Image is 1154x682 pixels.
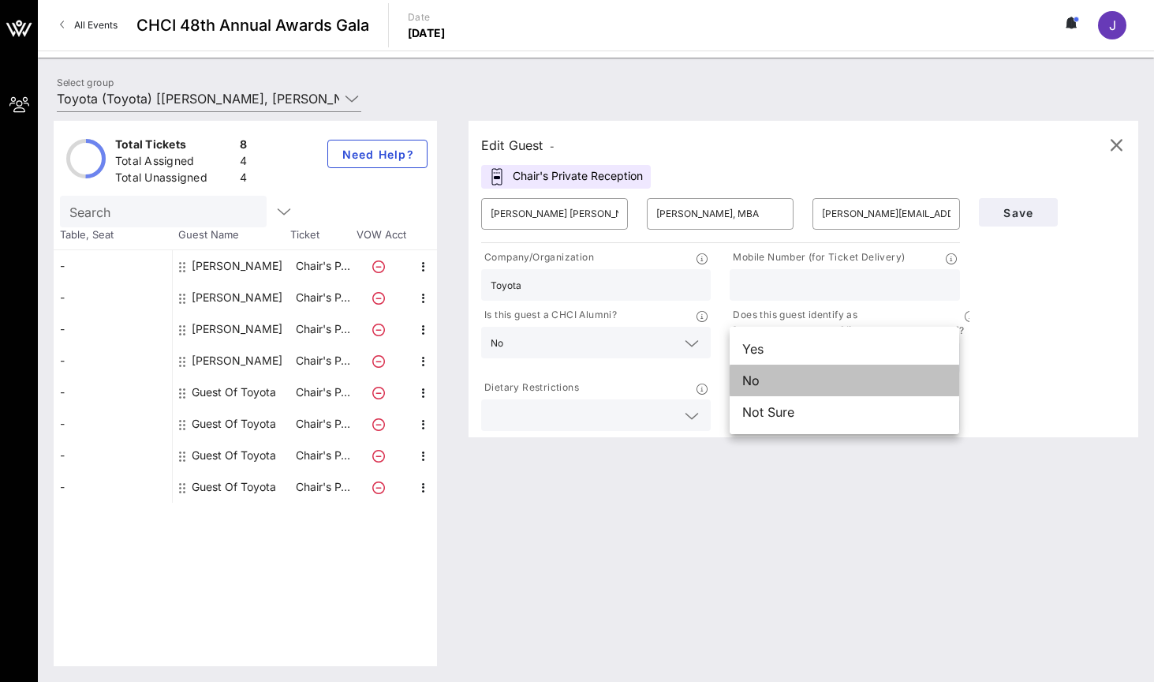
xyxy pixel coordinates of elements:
p: Chair's P… [291,440,354,471]
div: - [54,313,172,345]
div: Chair's Private Reception [481,165,651,189]
div: 8 [240,137,247,156]
p: Chair's P… [291,471,354,503]
span: VOW Acct [353,227,409,243]
button: Save [979,198,1058,227]
p: Chair's P… [291,345,354,377]
span: Ticket [290,227,353,243]
div: 4 [240,153,247,173]
div: Total Assigned [115,153,233,173]
span: Guest Name [172,227,290,243]
div: - [54,440,172,471]
div: - [54,345,172,377]
p: Chair's P… [291,282,354,313]
div: Dr. Henrietta Munoz [192,250,282,282]
div: Yes [730,333,959,365]
div: No [491,338,503,349]
span: Save [992,206,1045,219]
div: Michael Medalla [192,282,282,313]
button: Need Help? [327,140,428,168]
p: Chair's P… [291,313,354,345]
div: Total Tickets [115,137,233,156]
div: - [54,377,172,408]
input: Last Name* [656,201,784,227]
p: Chair's P… [291,377,354,408]
div: - [54,471,172,503]
div: Edit Guest [481,134,555,156]
p: Is this guest a CHCI Alumni? [481,307,617,324]
input: First Name* [491,201,618,227]
div: Guest Of Toyota [192,471,276,503]
a: All Events [50,13,127,38]
p: Dietary Restrictions [481,380,579,396]
div: Total Unassigned [115,170,233,189]
div: - [54,250,172,282]
p: Date [408,9,446,25]
p: Chair's P… [291,408,354,440]
span: CHCI 48th Annual Awards Gala [136,13,369,37]
div: Guest Of Toyota [192,377,276,408]
div: Guest Of Toyota [192,408,276,440]
p: Mobile Number (for Ticket Delivery) [730,249,905,266]
div: Guest Of Toyota [192,440,276,471]
span: Need Help? [341,148,414,161]
label: Select group [57,77,114,88]
div: No [481,327,711,358]
span: All Events [74,19,118,31]
div: - [54,408,172,440]
span: J [1109,17,1116,33]
div: No [730,365,959,396]
div: Not Sure [730,396,959,428]
div: Nicolina Hernandez [192,313,282,345]
span: - [550,141,555,152]
div: Robert Chiappetta [192,345,282,377]
span: Table, Seat [54,227,172,243]
input: Email* [822,201,950,227]
div: J [1098,11,1126,39]
p: Chair's P… [291,250,354,282]
p: [DATE] [408,25,446,41]
p: Company/Organization [481,249,594,266]
div: 4 [240,170,247,189]
div: - [54,282,172,313]
p: Does this guest identify as [DEMOGRAPHIC_DATA]/[DEMOGRAPHIC_DATA]? [730,307,964,339]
